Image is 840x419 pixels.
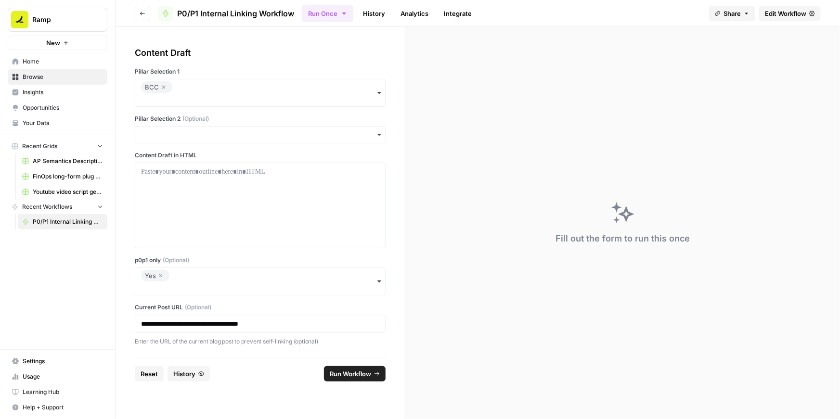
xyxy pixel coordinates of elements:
[438,6,478,21] a: Integrate
[158,6,294,21] a: P0/P1 Internal Linking Workflow
[8,54,107,69] a: Home
[8,139,107,153] button: Recent Grids
[18,169,107,184] a: FinOps long-form plug generator -> Publish Sanity updates
[163,256,189,265] span: (Optional)
[23,372,103,381] span: Usage
[8,8,107,32] button: Workspace: Ramp
[18,214,107,229] a: P0/P1 Internal Linking Workflow
[18,184,107,200] a: Youtube video script generator
[395,6,434,21] a: Analytics
[23,357,103,366] span: Settings
[23,88,103,97] span: Insights
[135,256,386,265] label: p0p1 only
[8,384,107,400] a: Learning Hub
[709,6,755,21] button: Share
[135,46,386,60] div: Content Draft
[556,232,690,245] div: Fill out the form to run this once
[23,119,103,127] span: Your Data
[765,9,806,18] span: Edit Workflow
[23,57,103,66] span: Home
[33,188,103,196] span: Youtube video script generator
[32,15,90,25] span: Ramp
[8,354,107,369] a: Settings
[302,5,353,22] button: Run Once
[145,270,166,281] div: Yes
[8,400,107,415] button: Help + Support
[22,203,72,211] span: Recent Workflows
[135,337,386,346] p: Enter the URL of the current blog post to prevent self-linking (optional)
[173,369,195,379] span: History
[23,103,103,112] span: Opportunities
[22,142,57,151] span: Recent Grids
[33,172,103,181] span: FinOps long-form plug generator -> Publish Sanity updates
[330,369,371,379] span: Run Workflow
[8,85,107,100] a: Insights
[8,200,107,214] button: Recent Workflows
[8,36,107,50] button: New
[135,303,386,312] label: Current Post URL
[135,151,386,160] label: Content Draft in HTML
[33,157,103,165] span: AP Semantics Descriptions
[182,114,209,123] span: (Optional)
[759,6,821,21] a: Edit Workflow
[8,115,107,131] a: Your Data
[724,9,741,18] span: Share
[135,366,164,381] button: Reset
[23,403,103,412] span: Help + Support
[23,388,103,396] span: Learning Hub
[135,79,386,107] button: BCC
[145,81,168,93] div: BCC
[46,38,60,48] span: New
[11,11,28,28] img: Ramp Logo
[8,100,107,115] a: Opportunities
[23,73,103,81] span: Browse
[324,366,386,381] button: Run Workflow
[135,267,386,295] button: Yes
[135,114,386,123] label: Pillar Selection 2
[8,69,107,85] a: Browse
[8,369,107,384] a: Usage
[18,153,107,169] a: AP Semantics Descriptions
[168,366,210,381] button: History
[33,217,103,226] span: P0/P1 Internal Linking Workflow
[177,8,294,19] span: P0/P1 Internal Linking Workflow
[357,6,391,21] a: History
[185,303,211,312] span: (Optional)
[135,67,386,76] label: Pillar Selection 1
[141,369,158,379] span: Reset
